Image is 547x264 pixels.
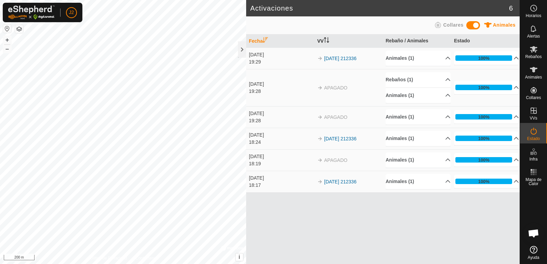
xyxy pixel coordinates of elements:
span: Mapa de Calor [522,178,545,186]
span: Infra [529,157,537,161]
p-sorticon: Activar para ordenar [324,38,329,44]
p-accordion-header: Animales (1) [386,131,451,146]
div: [DATE] [249,81,314,88]
div: 100% [455,85,512,90]
img: arrow [317,85,323,91]
a: [DATE] 212336 [324,56,357,61]
div: [DATE] [249,51,314,58]
div: 18:24 [249,139,314,146]
span: 6 [509,3,513,13]
p-accordion-header: 100% [454,153,519,167]
div: 19:29 [249,58,314,66]
div: [DATE] [249,110,314,117]
th: Fecha [246,34,315,48]
div: 100% [478,84,490,91]
div: 19:28 [249,117,314,124]
img: arrow [317,136,323,141]
a: Ayuda [520,243,547,262]
p-accordion-header: Animales (1) [386,51,451,66]
div: 100% [455,136,512,141]
p-sorticon: Activar para ordenar [263,38,268,44]
h2: Activaciones [250,4,509,12]
span: i [239,254,240,260]
img: arrow [317,157,323,163]
th: Rebaño / Animales [383,34,451,48]
img: Logo Gallagher [8,5,55,19]
div: 100% [478,135,490,142]
div: 100% [478,55,490,61]
p-accordion-header: Rebaños (1) [386,72,451,87]
span: J2 [69,9,74,16]
div: 19:28 [249,88,314,95]
span: VVs [530,116,537,120]
button: Capas del Mapa [15,25,23,33]
span: Collares [526,96,541,100]
div: 100% [455,157,512,163]
p-accordion-header: Animales (1) [386,152,451,168]
div: 100% [478,157,490,163]
p-accordion-header: Animales (1) [386,174,451,189]
div: Chat abierto [523,223,544,244]
img: arrow [317,56,323,61]
span: Animales [493,22,516,28]
div: 100% [478,114,490,120]
p-accordion-header: Animales (1) [386,88,451,103]
div: 100% [455,55,512,61]
img: arrow [317,179,323,184]
span: Alertas [527,34,540,38]
a: Contáctenos [135,255,158,261]
button: + [3,36,11,44]
th: VV [315,34,383,48]
img: arrow [317,114,323,120]
span: APAGADO [324,114,347,120]
span: APAGADO [324,157,347,163]
div: [DATE] [249,153,314,160]
span: Collares [443,22,463,28]
span: Horarios [526,14,541,18]
p-accordion-header: Animales (1) [386,109,451,125]
p-accordion-header: 100% [454,175,519,188]
div: 100% [455,114,512,120]
div: [DATE] [249,175,314,182]
span: Animales [525,75,542,79]
button: i [236,253,243,261]
button: Restablecer Mapa [3,25,11,33]
div: [DATE] [249,131,314,139]
a: [DATE] 212336 [324,136,357,141]
div: 18:19 [249,160,314,167]
div: 100% [455,179,512,184]
p-accordion-header: 100% [454,81,519,94]
div: 18:17 [249,182,314,189]
th: Estado [451,34,520,48]
button: – [3,45,11,53]
p-accordion-header: 100% [454,131,519,145]
div: 100% [478,178,490,185]
span: Ayuda [528,255,539,260]
a: Política de Privacidad [88,255,127,261]
span: Estado [527,137,540,141]
span: APAGADO [324,85,347,91]
p-accordion-header: 100% [454,51,519,65]
a: [DATE] 212336 [324,179,357,184]
p-accordion-header: 100% [454,110,519,124]
span: Rebaños [525,55,542,59]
